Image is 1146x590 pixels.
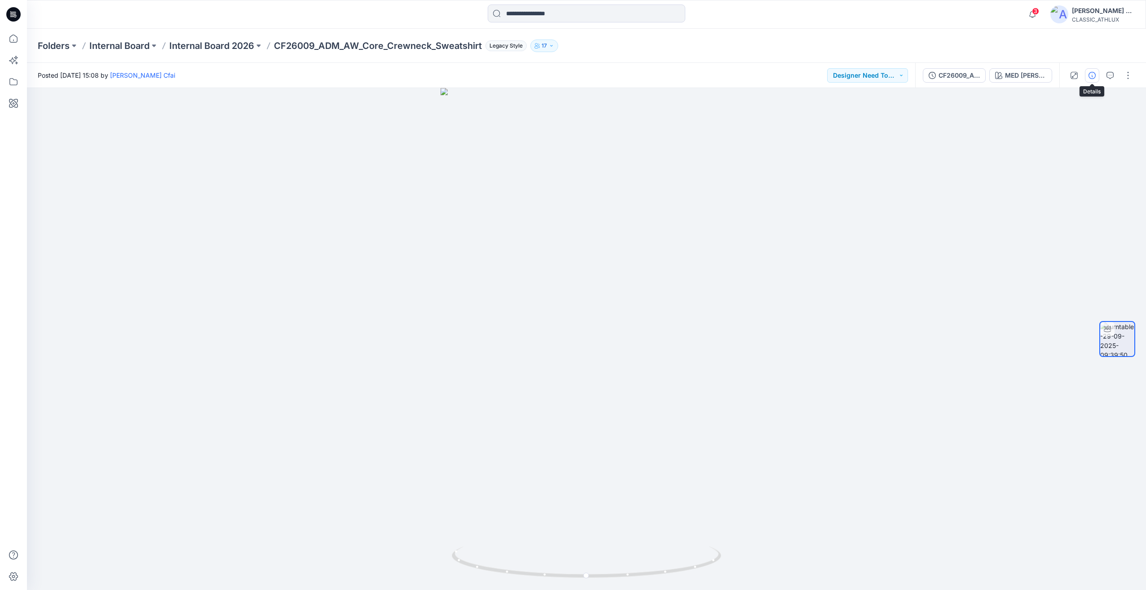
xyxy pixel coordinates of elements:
[89,40,150,52] a: Internal Board
[169,40,254,52] a: Internal Board 2026
[1072,16,1135,23] div: CLASSIC_ATHLUX
[923,68,986,83] button: CF26009_ADM_AW_Core_Crewneck_Sweatshirt
[1005,70,1046,80] div: MED GREY HEATHER
[1085,68,1099,83] button: Details
[482,40,527,52] button: Legacy Style
[1072,5,1135,16] div: [PERSON_NAME] Cfai
[989,68,1052,83] button: MED [PERSON_NAME]
[939,70,980,80] div: CF26009_ADM_AW_Core_Crewneck_Sweatshirt
[38,40,70,52] a: Folders
[1050,5,1068,23] img: avatar
[1100,322,1134,356] img: turntable-29-09-2025-09:39:50
[530,40,558,52] button: 17
[38,70,175,80] span: Posted [DATE] 15:08 by
[110,71,175,79] a: [PERSON_NAME] Cfai
[274,40,482,52] p: CF26009_ADM_AW_Core_Crewneck_Sweatshirt
[485,40,527,51] span: Legacy Style
[1032,8,1039,15] span: 3
[542,41,547,51] p: 17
